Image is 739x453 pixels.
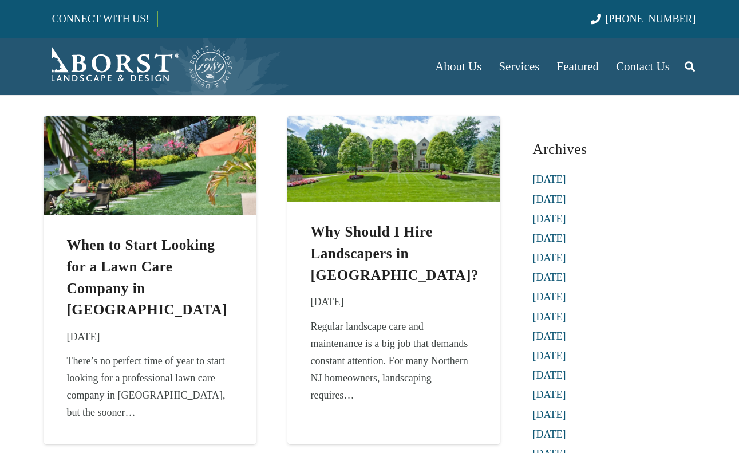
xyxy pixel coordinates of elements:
a: [DATE] [533,271,566,283]
span: About Us [435,60,481,73]
time: 17 February 2017 at 09:27:25 America/New_York [310,293,343,310]
a: About Us [426,38,490,95]
a: Contact Us [607,38,678,95]
a: When to Start Looking for a Lawn Care Company in [GEOGRAPHIC_DATA] [66,237,227,317]
a: Services [490,38,548,95]
a: [DATE] [533,409,566,420]
a: [DATE] [533,311,566,322]
a: [DATE] [533,428,566,440]
a: Why Should I Hire Landscapers in Bergen County? [287,119,500,130]
span: Services [499,60,539,73]
a: [DATE] [533,330,566,342]
a: [DATE] [533,252,566,263]
a: Search [678,52,701,81]
a: CONNECT WITH US! [44,5,157,33]
a: Borst-Logo [44,44,234,89]
div: Regular landscape care and maintenance is a big job that demands constant attention. For many Nor... [310,318,476,404]
a: [DATE] [533,369,566,381]
a: [DATE] [533,174,566,185]
a: [PHONE_NUMBER] [591,13,695,25]
a: [DATE] [533,194,566,205]
a: When to Start Looking for a Lawn Care Company in NJ [44,119,256,130]
a: [DATE] [533,233,566,244]
a: [DATE] [533,350,566,361]
a: [DATE] [533,213,566,224]
a: Why Should I Hire Landscapers in [GEOGRAPHIC_DATA]? [310,224,479,283]
a: [DATE] [533,389,566,400]
span: Contact Us [616,60,670,73]
span: Featured [557,60,599,73]
div: There’s no perfect time of year to start looking for a professional lawn care company in [GEOGRAP... [66,352,232,421]
h3: Archives [533,136,696,162]
a: [DATE] [533,291,566,302]
img: lawn care companies NJ [287,116,500,202]
a: Featured [548,38,607,95]
img: Lush green lawn with vibrant flower beds, stone pathway, and outdoor seating area, showcasing pro... [44,116,256,215]
span: [PHONE_NUMBER] [606,13,696,25]
time: 27 February 2017 at 11:47:58 America/New_York [66,328,100,345]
